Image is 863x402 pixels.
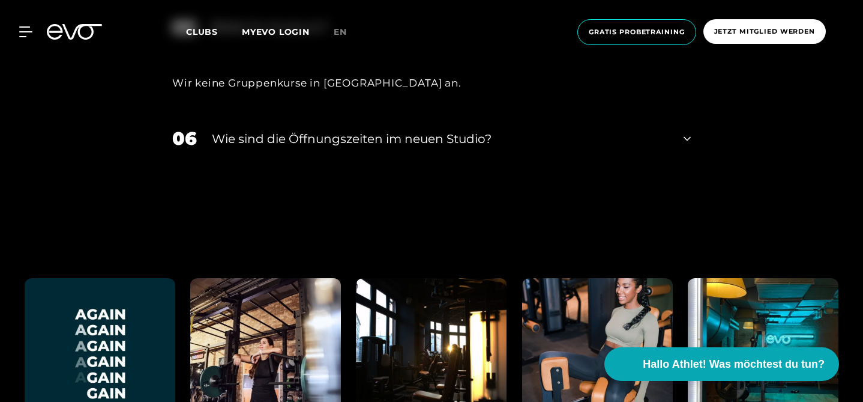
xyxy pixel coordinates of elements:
[172,125,197,152] div: 06
[172,73,691,93] div: Wir keine Gruppenkurse in [GEOGRAPHIC_DATA] an.
[334,26,347,37] span: en
[643,356,825,373] span: Hallo Athlet! Was möchtest du tun?
[186,26,242,37] a: Clubs
[186,26,218,37] span: Clubs
[714,26,815,37] span: Jetzt Mitglied werden
[242,26,310,37] a: MYEVO LOGIN
[574,19,700,45] a: Gratis Probetraining
[604,347,839,381] button: Hallo Athlet! Was möchtest du tun?
[589,27,685,37] span: Gratis Probetraining
[700,19,829,45] a: Jetzt Mitglied werden
[212,130,669,148] div: ​Wie sind die Öffnungszeiten im neuen Studio?
[334,25,361,39] a: en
